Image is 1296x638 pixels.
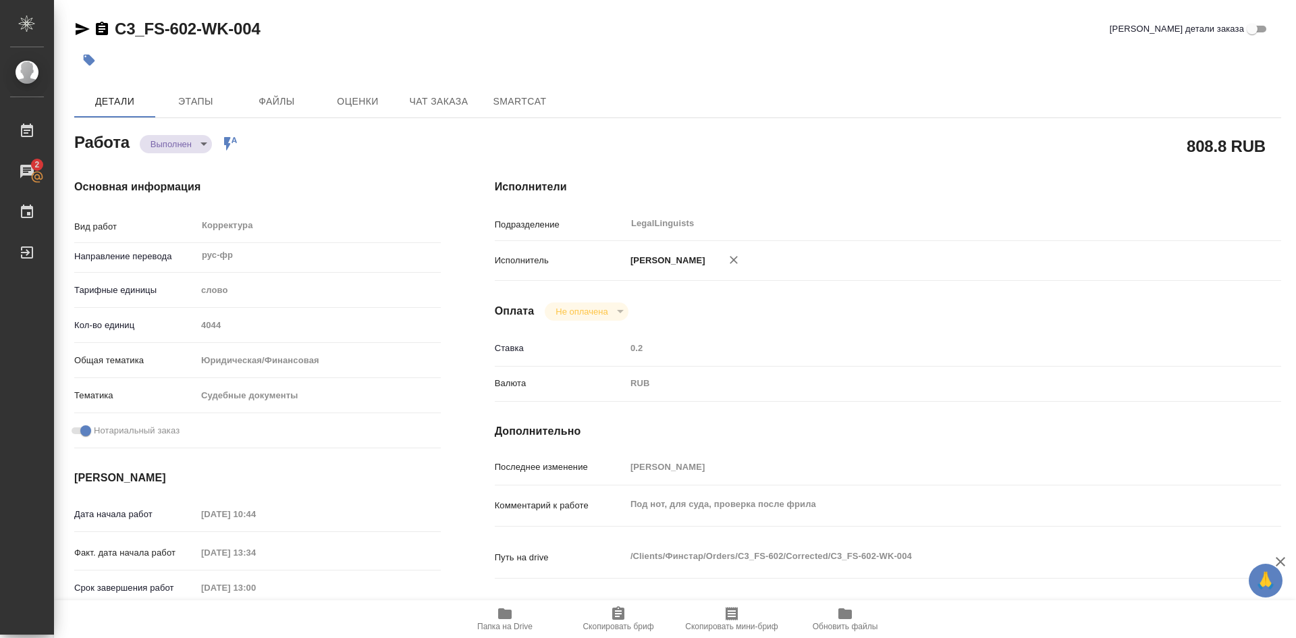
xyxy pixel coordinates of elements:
span: Детали [82,93,147,110]
p: Срок завершения работ [74,581,196,595]
p: Комментарий к работе [495,499,626,512]
h4: Исполнители [495,179,1281,195]
span: Папка на Drive [477,622,533,631]
button: Не оплачена [551,306,612,317]
button: Скопировать ссылку для ЯМессенджера [74,21,90,37]
button: Скопировать мини-бриф [675,600,788,638]
p: Дата начала работ [74,508,196,521]
input: Пустое поле [626,338,1216,358]
p: Направление перевода [74,250,196,263]
span: Нотариальный заказ [94,424,180,437]
span: Этапы [163,93,228,110]
a: 2 [3,155,51,188]
span: SmartCat [487,93,552,110]
textarea: /Clients/Финстар/Orders/C3_FS-602/Corrected/C3_FS-602-WK-004 [626,545,1216,568]
button: Скопировать бриф [562,600,675,638]
button: Папка на Drive [448,600,562,638]
span: Скопировать бриф [583,622,653,631]
h2: Работа [74,129,130,153]
p: Подразделение [495,218,626,232]
button: Обновить файлы [788,600,902,638]
div: Судебные документы [196,384,441,407]
div: Юридическая/Финансовая [196,349,441,372]
input: Пустое поле [196,315,441,335]
span: Обновить файлы [813,622,878,631]
p: Вид работ [74,220,196,234]
button: 🙏 [1249,564,1282,597]
button: Удалить исполнителя [719,245,749,275]
p: Валюта [495,377,626,390]
p: Общая тематика [74,354,196,367]
span: [PERSON_NAME] детали заказа [1110,22,1244,36]
textarea: Под нот, для суда, проверка после фрила [626,493,1216,516]
h4: Основная информация [74,179,441,195]
p: Тематика [74,389,196,402]
a: C3_FS-602-WK-004 [115,20,261,38]
h4: Оплата [495,303,535,319]
span: Чат заказа [406,93,471,110]
button: Добавить тэг [74,45,104,75]
p: Последнее изменение [495,460,626,474]
div: RUB [626,372,1216,395]
p: Кол-во единиц [74,319,196,332]
h4: Дополнительно [495,423,1281,440]
input: Пустое поле [196,578,315,597]
span: Скопировать мини-бриф [685,622,778,631]
p: Факт. дата начала работ [74,546,196,560]
div: Выполнен [545,302,628,321]
button: Скопировать ссылку [94,21,110,37]
input: Пустое поле [196,504,315,524]
button: Выполнен [146,138,196,150]
input: Пустое поле [626,457,1216,477]
span: 🙏 [1254,566,1277,595]
input: Пустое поле [196,543,315,562]
p: Путь на drive [495,551,626,564]
div: слово [196,279,441,302]
span: 2 [26,158,47,171]
p: Ставка [495,342,626,355]
p: [PERSON_NAME] [626,254,705,267]
h4: [PERSON_NAME] [74,470,441,486]
h2: 808.8 RUB [1187,134,1266,157]
p: Тарифные единицы [74,284,196,297]
p: Исполнитель [495,254,626,267]
span: Файлы [244,93,309,110]
div: Выполнен [140,135,212,153]
span: Оценки [325,93,390,110]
